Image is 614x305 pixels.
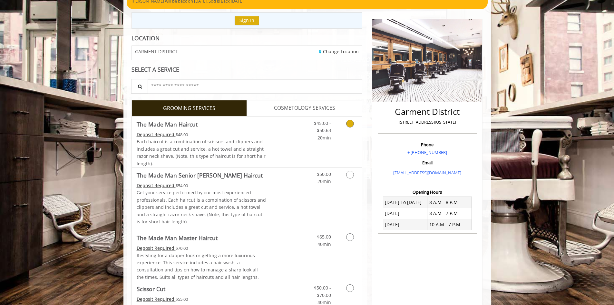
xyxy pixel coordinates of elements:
[383,197,427,208] td: [DATE] To [DATE]
[163,104,215,113] span: GROOMING SERVICES
[137,284,165,293] b: Scissor Cut
[383,219,427,230] td: [DATE]
[235,16,259,25] button: Sign In
[383,208,427,219] td: [DATE]
[379,119,475,126] p: [STREET_ADDRESS][US_STATE]
[274,104,335,112] span: COSMETOLOGY SERVICES
[407,149,447,155] a: + [PHONE_NUMBER]
[137,245,266,252] div: $70.00
[427,219,472,230] td: 10 A.M - 7 P.M
[132,34,160,42] b: LOCATION
[379,107,475,117] h2: Garment District
[317,171,331,177] span: $50.00
[131,79,148,94] button: Service Search
[319,48,359,55] a: Change Location
[137,296,176,302] span: This service needs some Advance to be paid before we block your appointment
[137,233,218,242] b: The Made Man Master Haircut
[137,189,266,225] p: Get your service performed by our most experienced professionals. Each haircut is a combination o...
[317,178,331,184] span: 20min
[137,131,176,137] span: This service needs some Advance to be paid before we block your appointment
[314,285,331,298] span: $50.00 - $70.00
[137,252,259,280] span: Restyling for a dapper look or getting a more luxurious experience. This service includes a hair ...
[137,120,198,129] b: The Made Man Haircut
[378,190,477,194] h3: Opening Hours
[132,66,363,73] div: SELECT A SERVICE
[427,208,472,219] td: 8 A.M - 7 P.M
[135,49,178,54] span: GARMENT DISTRICT
[137,296,266,303] div: $55.00
[427,197,472,208] td: 8 A.M - 8 P.M
[137,138,266,166] span: Each haircut is a combination of scissors and clippers and includes a great cut and service, a ho...
[137,182,176,188] span: This service needs some Advance to be paid before we block your appointment
[317,234,331,240] span: $65.00
[137,171,263,180] b: The Made Man Senior [PERSON_NAME] Haircut
[137,245,176,251] span: This service needs some Advance to be paid before we block your appointment
[137,182,266,189] div: $54.00
[317,241,331,247] span: 40min
[137,131,266,138] div: $48.00
[317,135,331,141] span: 20min
[393,170,461,176] a: [EMAIL_ADDRESS][DOMAIN_NAME]
[314,120,331,133] span: $45.00 - $50.63
[379,160,475,165] h3: Email
[379,142,475,147] h3: Phone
